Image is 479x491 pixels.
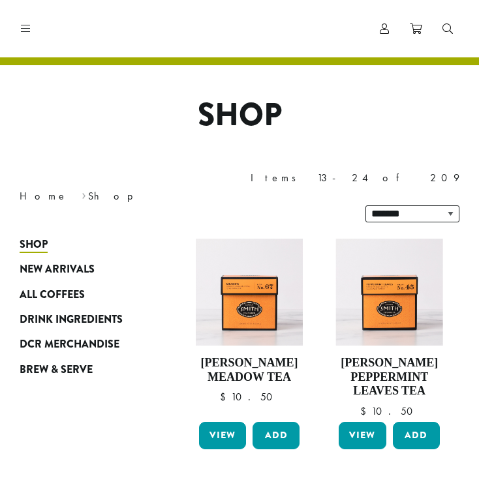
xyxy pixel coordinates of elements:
[20,261,95,278] span: New Arrivals
[393,422,440,449] button: Add
[20,237,48,253] span: Shop
[20,257,140,282] a: New Arrivals
[82,184,86,204] span: ›
[196,239,303,417] a: [PERSON_NAME] Meadow Tea $10.50
[432,18,463,40] a: Search
[335,239,443,417] a: [PERSON_NAME] Peppermint Leaves Tea $10.50
[220,390,279,404] bdi: 10.50
[196,356,303,384] h4: [PERSON_NAME] Meadow Tea
[196,239,303,346] img: Meadow-Signature-Herbal-Carton-2023.jpg
[10,97,469,134] h1: Shop
[20,362,93,378] span: Brew & Serve
[20,336,119,353] span: DCR Merchandise
[20,232,140,257] a: Shop
[220,390,231,404] span: $
[20,287,85,303] span: All Coffees
[20,188,220,204] nav: Breadcrumb
[20,357,140,381] a: Brew & Serve
[360,404,371,418] span: $
[20,189,68,203] a: Home
[335,356,443,398] h4: [PERSON_NAME] Peppermint Leaves Tea
[20,332,140,357] a: DCR Merchandise
[339,422,386,449] a: View
[251,170,459,186] div: Items 13-24 of 209
[335,239,443,346] img: Peppermint-Signature-Herbal-Carton-2023.jpg
[199,422,246,449] a: View
[20,312,123,328] span: Drink Ingredients
[20,307,140,332] a: Drink Ingredients
[360,404,419,418] bdi: 10.50
[253,422,300,449] button: Add
[20,282,140,306] a: All Coffees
